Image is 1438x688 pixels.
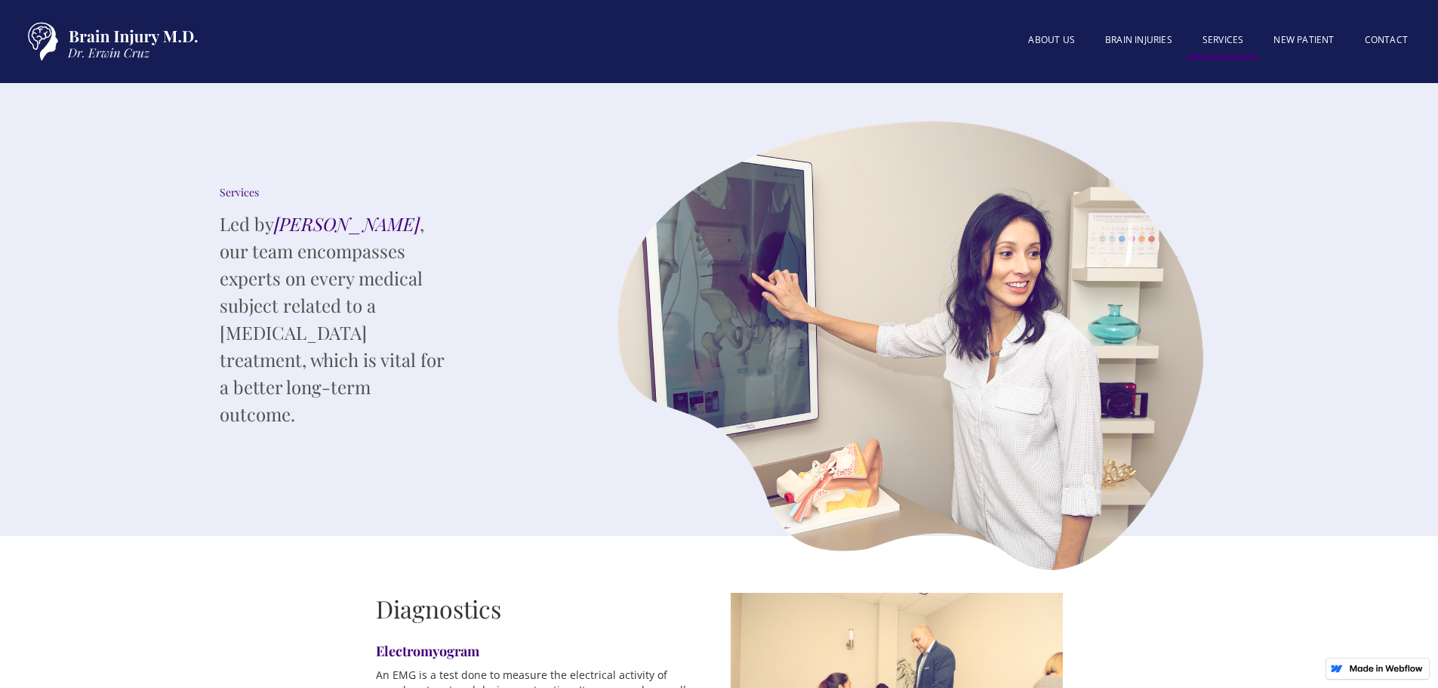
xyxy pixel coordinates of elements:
div: Services [220,185,446,200]
a: About US [1013,25,1090,55]
a: SERVICES [1187,25,1259,59]
em: [PERSON_NAME] [274,211,420,236]
a: BRAIN INJURIES [1090,25,1187,55]
p: Led by , our team encompasses experts on every medical subject related to a [MEDICAL_DATA] treatm... [220,210,446,427]
h2: Diagnostics [376,593,708,625]
a: Contact [1350,25,1423,55]
h4: Electromyogram [376,642,708,660]
a: home [15,15,204,68]
img: Made in Webflow [1349,665,1423,672]
a: New patient [1258,25,1349,55]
